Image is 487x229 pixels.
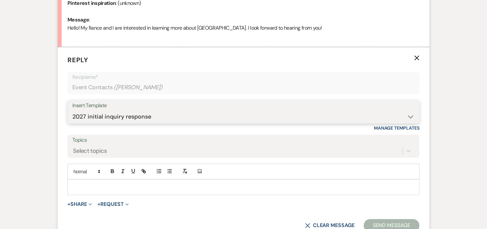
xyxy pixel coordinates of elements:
span: + [67,202,70,207]
button: Request [98,202,129,207]
div: Event Contacts [72,81,415,94]
button: Clear message [305,223,355,228]
span: + [98,202,101,207]
span: Reply [67,56,88,64]
button: Share [67,202,92,207]
span: ( [PERSON_NAME] ) [114,83,163,92]
div: Insert Template [72,101,415,110]
p: Recipients* [72,73,415,81]
a: Manage Templates [374,125,420,131]
b: Message [67,16,89,23]
div: Select topics [73,147,107,155]
label: Topics [72,136,415,145]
